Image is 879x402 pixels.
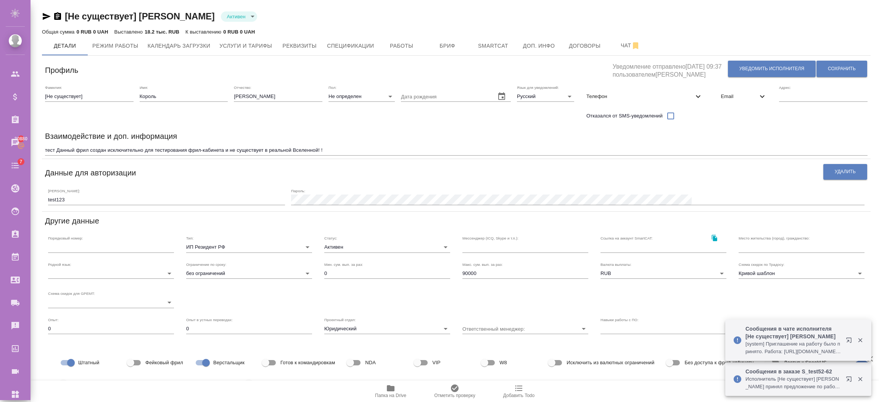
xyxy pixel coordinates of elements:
span: Детали [47,41,83,51]
div: Активен [221,11,257,22]
span: Без доступа к фрил-кабинету [684,359,753,367]
span: Предоплата [264,379,292,387]
label: Навыки работы с ПО: [600,318,639,322]
p: Исполнитель [Не существует] [PERSON_NAME] принял предложение по работе . Он уже назначен на проек... [745,375,841,391]
button: Сохранить [816,61,867,77]
p: К выставлению [185,29,223,35]
label: Фамилия: [45,85,62,89]
a: 7 [2,156,29,175]
span: Папка на Drive [375,393,406,398]
label: [PERSON_NAME]: [48,189,80,193]
p: Сообщения в заказе S_test52-62 [745,368,841,375]
label: Макс. сум. вып. за раз: [462,262,503,266]
span: Договоры [567,41,603,51]
span: Услуги и тарифы [219,41,272,51]
textarea: тест Данный фрил создан исключительно для тестирования фрил-кабинета и не существует в реальной В... [45,147,868,153]
div: Email [715,88,773,105]
p: 0 UAH [93,29,108,35]
label: Статус: [324,236,337,240]
div: Не определен [328,91,395,102]
div: без ограничений [186,268,312,279]
button: Открыть в новой вкладке [841,371,860,390]
p: Выставлено [114,29,145,35]
label: Имя: [140,85,148,89]
span: Чат [612,41,649,50]
span: Сохранить [828,66,856,72]
span: Отказался от SMS-уведомлений [586,112,663,120]
span: VIP [432,359,440,367]
span: Отметить проверку [434,393,475,398]
a: [Не существует] [PERSON_NAME] [65,11,215,21]
button: Скопировать ссылку для ЯМессенджера [42,12,51,21]
h6: Данные для авторизации [45,167,136,179]
label: Отчество: [234,85,251,89]
p: 18.2 тыс. RUB [145,29,179,35]
p: 0 UAH [240,29,255,35]
span: Режим работы [92,41,138,51]
span: 30880 [10,135,32,143]
span: 7 [15,158,27,166]
label: Опыт: [48,318,59,322]
label: Пол: [328,85,336,89]
span: Реквизиты [281,41,318,51]
h5: Уведомление отправлено [DATE] 09:37 пользователем [PERSON_NAME] [613,59,728,79]
span: Верстальщик [213,359,245,367]
label: Язык для уведомлений: [517,85,559,89]
label: Проектный отдел: [324,318,356,322]
button: Отметить проверку [423,381,487,402]
label: Схема скидок для GPEMT: [48,292,95,296]
span: W8 [499,359,507,367]
span: NDA [365,359,376,367]
button: Open [578,323,589,334]
span: Smartcat [475,41,512,51]
h6: Профиль [45,64,78,76]
p: 0 RUB [223,29,240,35]
div: Русский [517,91,574,102]
button: Закрыть [852,337,868,344]
label: Мессенджер (ICQ, Skype и т.п.): [462,236,518,240]
p: Общая сумма [42,29,76,35]
label: Место жительства (город), гражданство: [739,236,810,240]
span: Доп. инфо [521,41,557,51]
label: Родной язык: [48,262,71,266]
button: Папка на Drive [359,381,423,402]
label: Порядковый номер: [48,236,83,240]
button: Open [440,323,451,334]
button: Открыть в новой вкладке [841,333,860,351]
button: Активен [225,13,248,20]
label: Пароль: [291,189,305,193]
label: Схема скидок по Традосу: [739,262,784,266]
label: Ограничение по сроку: [186,262,226,266]
span: Спецификации [327,41,374,51]
span: Готов к командировкам [280,359,335,367]
span: Email [721,93,758,100]
span: Добавить Todo [503,393,534,398]
span: Уведомить исполнителя [739,66,804,72]
p: Сообщения в чате исполнителя [Не существует] [PERSON_NAME] [745,325,841,340]
p: 0 RUB [76,29,93,35]
div: Телефон [580,88,709,105]
span: Бриф [429,41,466,51]
p: [system] Приглашение на работу было принято. Работа: [URL][DOMAIN_NAME] Не просмотренных приглаше... [745,340,841,355]
span: Диплом исполнителя дает право нотариально заверять переводы [78,379,233,387]
span: Телефон [586,93,694,100]
span: Удалить [835,169,856,175]
label: Ссылка на аккаунт SmartCAT: [600,236,653,240]
button: Скопировать ссылку [53,12,62,21]
label: Опыт в устных переводах: [186,318,233,322]
button: Удалить [823,164,867,180]
span: Исключить из валютных ограничений [567,359,654,367]
button: Уведомить исполнителя [728,61,816,77]
svg: Отписаться [631,41,640,50]
span: Работы [383,41,420,51]
span: Календарь загрузки [148,41,211,51]
div: Активен [324,242,450,252]
span: Фейковый фрил [145,359,183,367]
div: RUB [600,268,726,279]
h6: Взаимодействие и доп. информация [45,130,177,142]
label: Валюта выплаты: [600,262,631,266]
span: Штатный [78,359,99,367]
h6: Другие данные [45,215,99,227]
label: Тип: [186,236,193,240]
label: Адрес: [779,85,791,89]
